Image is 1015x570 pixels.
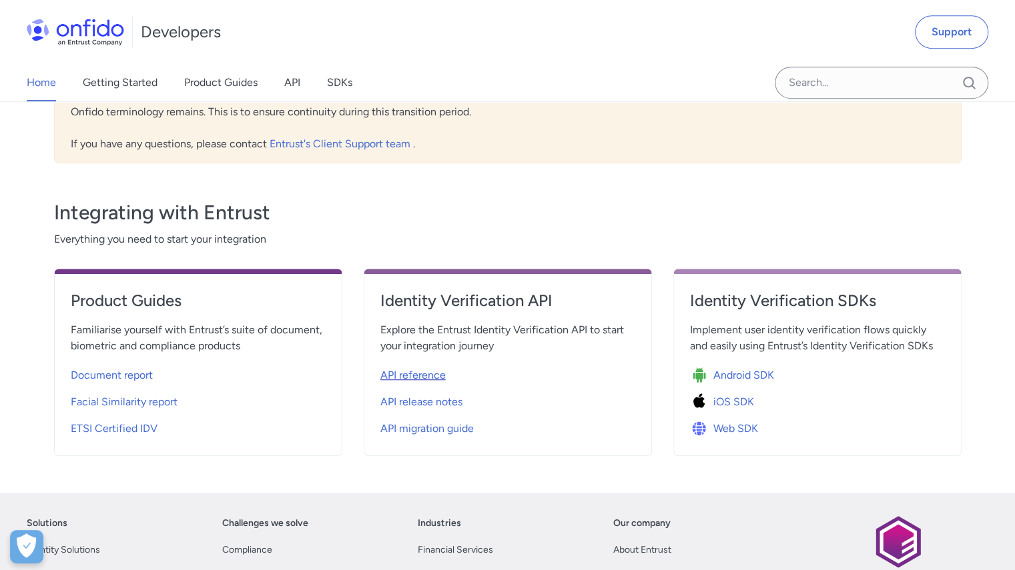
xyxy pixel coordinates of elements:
[380,322,635,354] span: Explore the Entrust Identity Verification API to start your integration journey
[71,367,153,383] span: Document report
[690,419,713,438] img: Icon Web SDK
[380,421,474,437] span: API migration guide
[27,515,67,531] a: Solutions
[327,64,352,101] a: SDKs
[775,67,988,99] input: Onfido search input field
[27,542,100,558] a: Identity Solutions
[418,515,461,531] a: Industries
[380,359,635,386] a: API reference
[613,515,671,531] a: Our company
[690,322,945,354] span: Implement user identity verification flows quickly and easily using Entrust’s Identity Verificati...
[27,19,124,45] img: Onfido Logo
[10,530,43,563] div: Cookie Preferences
[690,359,945,386] a: Icon Android SDKAndroid SDK
[690,386,945,413] a: Icon iOS SDKiOS SDK
[222,515,308,531] a: Challenges we solve
[222,542,272,558] a: Compliance
[184,64,258,101] a: Product Guides
[713,421,758,437] span: Web SDK
[380,386,635,413] a: API release notes
[54,45,962,163] div: Following the acquisition of Onfido by Entrust, Onfido is now Entrust Identity Verification. As a...
[71,322,326,354] span: Familiarise yourself with Entrust’s suite of document, biometric and compliance products
[83,64,157,101] a: Getting Started
[380,290,635,311] h4: Identity Verification API
[71,290,326,311] h4: Product Guides
[380,413,635,439] a: API migration guide
[713,394,754,410] span: iOS SDK
[71,394,178,410] span: Facial Similarity report
[71,386,326,413] a: Facial Similarity report
[690,393,713,411] img: Icon iOS SDK
[713,367,774,383] span: Android SDK
[380,367,446,383] span: API reference
[690,290,945,311] h4: Identity Verification SDKs
[613,542,671,558] a: About Entrust
[690,413,945,439] a: Icon Web SDKWeb SDK
[141,21,221,43] h1: Developers
[71,413,326,439] a: ETSI Certified IDV
[690,290,945,322] a: Identity Verification SDKs
[71,359,326,386] a: Document report
[418,542,493,558] a: Financial Services
[71,290,326,322] a: Product Guides
[54,231,962,247] span: Everything you need to start your integration
[380,290,635,322] a: Identity Verification API
[915,15,988,49] a: Support
[27,64,56,101] a: Home
[54,199,962,226] h3: Integrating with Entrust
[690,366,713,385] img: Icon Android SDK
[10,530,43,563] button: Open Preferences
[270,137,413,150] a: Entrust's Client Support team
[284,64,300,101] a: API
[380,394,462,410] span: API release notes
[71,421,157,437] span: ETSI Certified IDV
